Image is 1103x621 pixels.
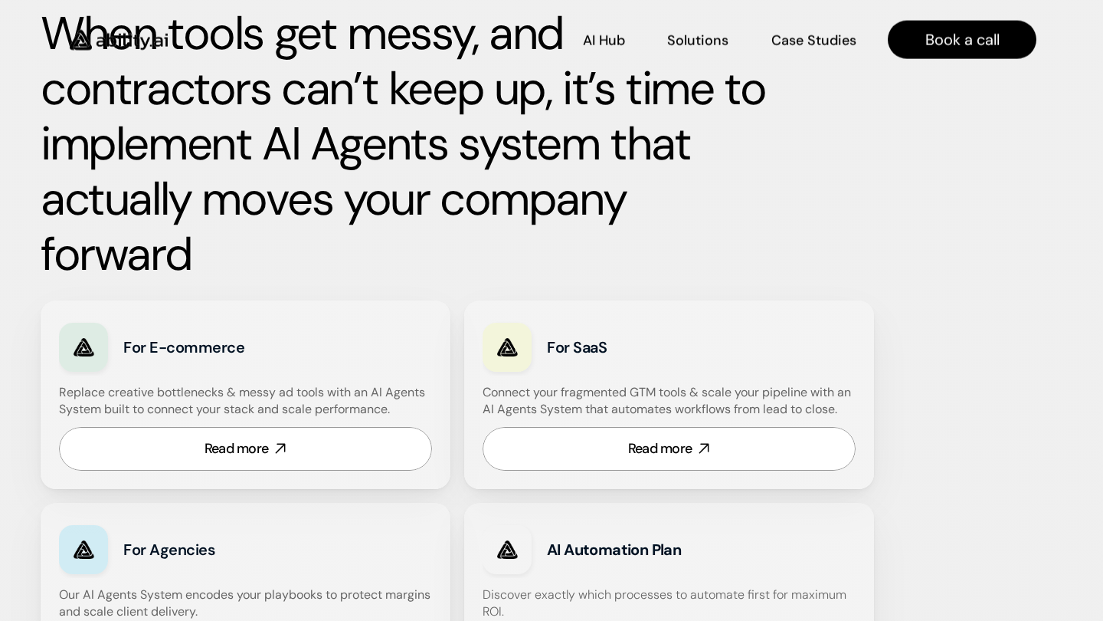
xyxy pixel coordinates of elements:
h3: For SaaS [547,337,756,358]
a: Read more [59,427,432,471]
a: AI Hub [583,26,625,53]
h3: For Agencies [123,539,332,560]
p: Case Studies [771,31,856,51]
p: AI Hub [583,31,625,51]
strong: AI Automation Plan [547,540,681,560]
a: Solutions [667,26,728,53]
p: Book a call [925,29,1000,51]
a: Read more [483,427,856,471]
h4: Our AI Agents System encodes your playbooks to protect margins and scale client delivery. [59,586,432,621]
a: Book a call [888,21,1036,59]
h3: For E-commerce [123,337,332,358]
a: Case Studies [771,26,857,53]
h4: Replace creative bottlenecks & messy ad tools with an AI Agents System built to connect your stac... [59,384,428,419]
div: Read more [205,439,269,458]
nav: Main navigation [189,21,1036,59]
h4: Connect your fragmented GTM tools & scale your pipeline with an AI Agents System that automates w... [483,384,863,419]
p: Solutions [667,31,728,51]
h4: Discover exactly which processes to automate first for maximum ROI. [483,586,856,621]
div: Read more [628,439,692,458]
strong: When tools get messy, and contractors can’t keep up, it’s time to implement AI Agents system that... [41,3,776,284]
